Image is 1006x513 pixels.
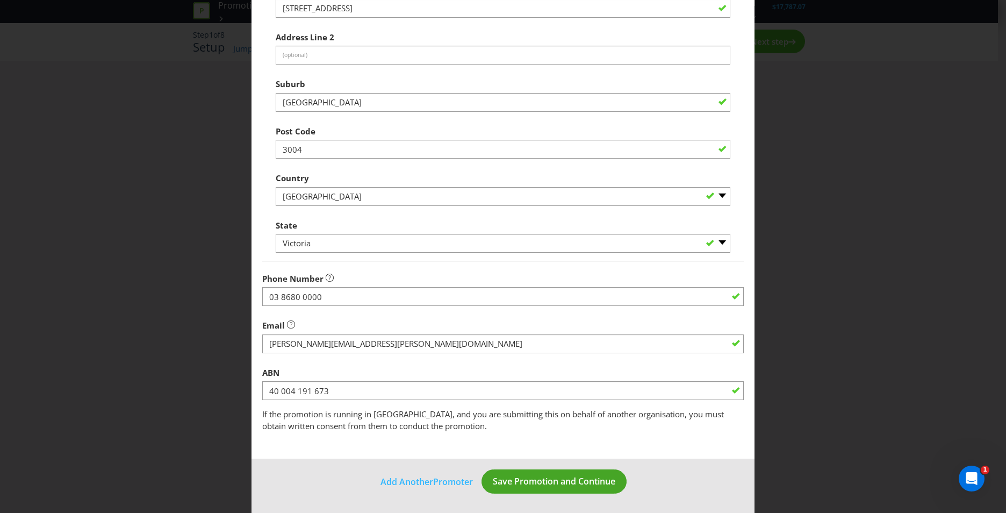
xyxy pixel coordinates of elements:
[276,173,309,183] span: Country
[276,126,315,137] span: Post Code
[380,475,473,489] button: Add AnotherPromoter
[276,220,297,231] span: State
[276,32,334,42] span: Address Line 2
[482,469,627,494] button: Save Promotion and Continue
[262,367,279,378] span: ABN
[262,320,285,331] span: Email
[959,466,985,491] iframe: Intercom live chat
[981,466,989,474] span: 1
[262,409,724,431] span: If the promotion is running in [GEOGRAPHIC_DATA], and you are submitting this on behalf of anothe...
[276,79,305,89] span: Suburb
[276,93,730,112] input: e.g. Melbourne
[433,476,473,488] span: Promoter
[380,476,433,488] span: Add Another
[493,475,615,487] span: Save Promotion and Continue
[262,273,324,284] span: Phone Number
[262,287,744,306] input: e.g. 03 1234 9876
[276,140,730,159] input: e.g. 3000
